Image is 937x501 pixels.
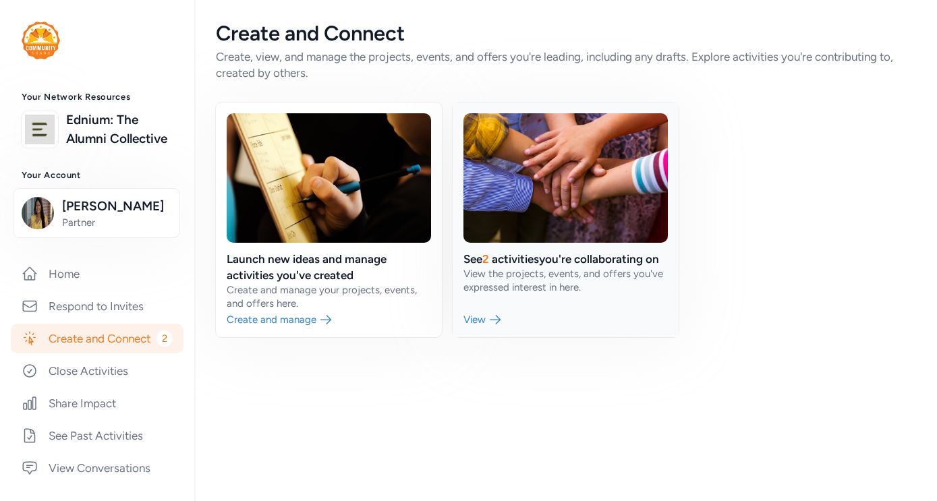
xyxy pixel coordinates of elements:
[11,291,183,321] a: Respond to Invites
[22,92,173,102] h3: Your Network Resources
[13,188,180,238] button: [PERSON_NAME]Partner
[22,22,60,59] img: logo
[216,22,915,46] div: Create and Connect
[22,170,173,181] h3: Your Account
[11,388,183,418] a: Share Impact
[25,115,55,144] img: logo
[11,421,183,450] a: See Past Activities
[62,197,171,216] span: [PERSON_NAME]
[11,356,183,386] a: Close Activities
[11,324,183,353] a: Create and Connect2
[157,330,173,347] span: 2
[216,49,915,81] div: Create, view, and manage the projects, events, and offers you're leading, including any drafts. E...
[11,259,183,289] a: Home
[66,111,173,148] a: Ednium: The Alumni Collective
[11,453,183,483] a: View Conversations
[62,216,171,229] span: Partner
